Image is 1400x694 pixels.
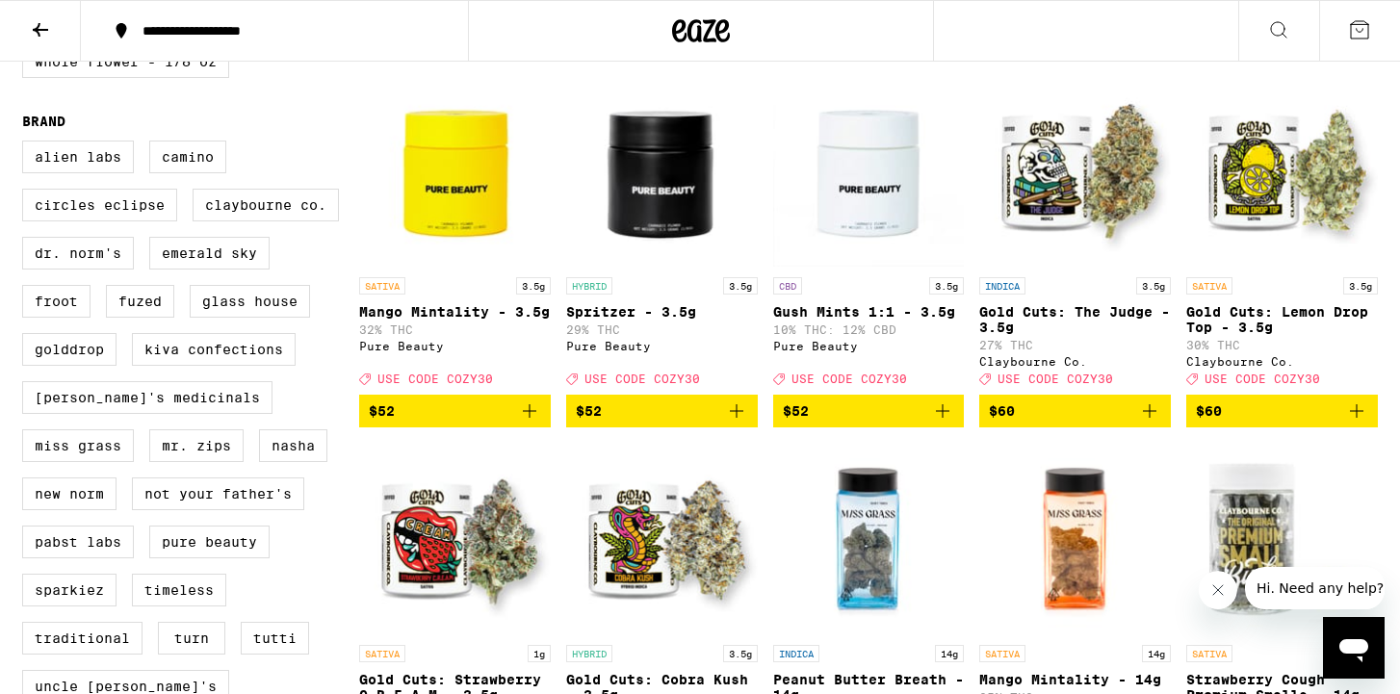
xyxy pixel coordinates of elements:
[566,645,612,662] p: HYBRID
[1196,403,1222,419] span: $60
[979,75,1171,395] a: Open page for Gold Cuts: The Judge - 3.5g from Claybourne Co.
[22,381,272,414] label: [PERSON_NAME]'s Medicinals
[935,645,964,662] p: 14g
[979,339,1171,351] p: 27% THC
[979,355,1171,368] div: Claybourne Co.
[359,395,551,427] button: Add to bag
[22,45,229,78] label: Whole Flower - 1/8 oz
[773,443,965,635] img: Miss Grass - Peanut Butter Breath - 14g
[979,277,1025,295] p: INDICA
[22,237,134,270] label: Dr. Norm's
[193,189,339,221] label: Claybourne Co.
[1186,304,1378,335] p: Gold Cuts: Lemon Drop Top - 3.5g
[989,403,1015,419] span: $60
[979,443,1171,635] img: Miss Grass - Mango Mintality - 14g
[259,429,327,462] label: NASHA
[979,75,1171,268] img: Claybourne Co. - Gold Cuts: The Judge - 3.5g
[149,141,226,173] label: Camino
[566,340,758,352] div: Pure Beauty
[566,277,612,295] p: HYBRID
[22,333,117,366] label: GoldDrop
[190,285,310,318] label: Glass House
[359,277,405,295] p: SATIVA
[22,429,134,462] label: Miss Grass
[359,304,551,320] p: Mango Mintality - 3.5g
[359,75,551,395] a: Open page for Mango Mintality - 3.5g from Pure Beauty
[566,304,758,320] p: Spritzer - 3.5g
[566,75,758,395] a: Open page for Spritzer - 3.5g from Pure Beauty
[1199,571,1237,609] iframe: Close message
[723,645,758,662] p: 3.5g
[132,477,304,510] label: Not Your Father's
[1205,373,1320,385] span: USE CODE COZY30
[106,285,174,318] label: Fuzed
[979,395,1171,427] button: Add to bag
[566,395,758,427] button: Add to bag
[22,141,134,173] label: Alien Labs
[241,622,309,655] label: Tutti
[1142,645,1171,662] p: 14g
[566,323,758,336] p: 29% THC
[979,645,1025,662] p: SATIVA
[566,443,758,635] img: Claybourne Co. - Gold Cuts: Cobra Kush - 3.5g
[1186,395,1378,427] button: Add to bag
[773,75,965,395] a: Open page for Gush Mints 1:1 - 3.5g from Pure Beauty
[132,333,296,366] label: Kiva Confections
[773,340,965,352] div: Pure Beauty
[773,304,965,320] p: Gush Mints 1:1 - 3.5g
[22,114,65,129] legend: Brand
[369,403,395,419] span: $52
[979,672,1171,687] p: Mango Mintality - 14g
[576,403,602,419] span: $52
[783,403,809,419] span: $52
[359,443,551,635] img: Claybourne Co. - Gold Cuts: Strawberry C.R.E.A.M.- 3.5g
[1186,75,1378,268] img: Claybourne Co. - Gold Cuts: Lemon Drop Top - 3.5g
[528,645,551,662] p: 1g
[791,373,907,385] span: USE CODE COZY30
[1323,617,1385,679] iframe: Button to launch messaging window
[359,645,405,662] p: SATIVA
[773,395,965,427] button: Add to bag
[359,75,551,268] img: Pure Beauty - Mango Mintality - 3.5g
[584,373,700,385] span: USE CODE COZY30
[22,526,134,558] label: Pabst Labs
[377,373,493,385] span: USE CODE COZY30
[22,622,143,655] label: Traditional
[998,373,1113,385] span: USE CODE COZY30
[1186,277,1232,295] p: SATIVA
[773,75,965,268] img: Pure Beauty - Gush Mints 1:1 - 3.5g
[1186,355,1378,368] div: Claybourne Co.
[149,429,244,462] label: Mr. Zips
[359,340,551,352] div: Pure Beauty
[22,285,91,318] label: Froot
[149,237,270,270] label: Emerald Sky
[979,304,1171,335] p: Gold Cuts: The Judge - 3.5g
[773,277,802,295] p: CBD
[1186,645,1232,662] p: SATIVA
[22,574,117,606] label: Sparkiez
[929,277,964,295] p: 3.5g
[149,526,270,558] label: Pure Beauty
[1186,75,1378,395] a: Open page for Gold Cuts: Lemon Drop Top - 3.5g from Claybourne Co.
[158,622,225,655] label: turn
[1186,339,1378,351] p: 30% THC
[22,189,177,221] label: Circles Eclipse
[1343,277,1378,295] p: 3.5g
[1136,277,1171,295] p: 3.5g
[773,323,965,336] p: 10% THC: 12% CBD
[566,75,758,268] img: Pure Beauty - Spritzer - 3.5g
[22,477,117,510] label: New Norm
[1186,443,1378,635] img: Claybourne Co. - Strawberry Cough Premium Smalls - 14g
[516,277,551,295] p: 3.5g
[1245,567,1385,609] iframe: Message from company
[359,323,551,336] p: 32% THC
[132,574,226,606] label: Timeless
[723,277,758,295] p: 3.5g
[773,645,819,662] p: INDICA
